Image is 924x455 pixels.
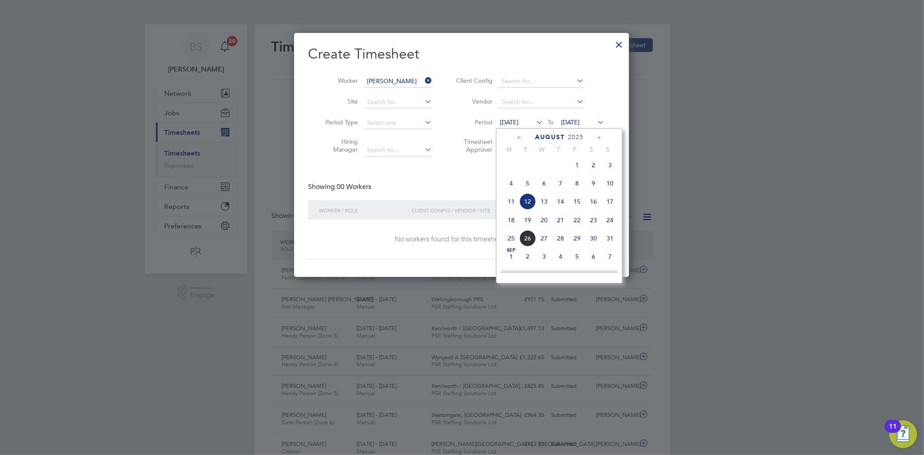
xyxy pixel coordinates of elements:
span: 11 [552,266,569,283]
span: 25 [503,230,519,247]
span: 10 [602,175,618,192]
span: [DATE] [500,118,519,126]
label: Site [319,97,358,105]
div: Client Config / Vendor / Site [409,200,548,220]
span: 30 [585,230,602,247]
span: 2 [585,157,602,173]
label: Hiring Manager [319,138,358,153]
span: S [600,146,616,153]
span: 20 [536,212,552,228]
span: 7 [602,248,618,265]
span: 5 [519,175,536,192]
div: Showing [308,182,373,192]
span: T [550,146,567,153]
span: W [534,146,550,153]
span: 5 [569,248,585,265]
span: 19 [519,212,536,228]
input: Select one [364,117,432,129]
span: To [545,117,556,128]
span: 4 [552,248,569,265]
span: 22 [569,212,585,228]
input: Search for... [364,75,432,88]
span: 2025 [568,133,584,141]
input: Search for... [499,75,584,88]
span: 13 [585,266,602,283]
span: 29 [569,230,585,247]
span: 2 [519,248,536,265]
div: 11 [889,426,897,438]
span: 16 [585,193,602,210]
span: 1 [569,157,585,173]
span: 6 [536,175,552,192]
label: Period [454,118,493,126]
span: 14 [602,266,618,283]
span: 28 [552,230,569,247]
span: 00 Workers [337,182,371,191]
span: 12 [519,193,536,210]
span: 13 [536,193,552,210]
span: 23 [585,212,602,228]
span: 8 [569,175,585,192]
label: Worker [319,77,358,84]
input: Search for... [364,144,432,156]
span: 3 [536,248,552,265]
input: Search for... [364,96,432,108]
label: Vendor [454,97,493,105]
label: Client Config [454,77,493,84]
span: 3 [602,157,618,173]
label: Timesheet Approver [454,138,493,153]
span: 6 [585,248,602,265]
span: 27 [536,230,552,247]
span: 31 [602,230,618,247]
span: 12 [569,266,585,283]
span: 15 [569,193,585,210]
span: [DATE] [561,118,580,126]
span: 14 [552,193,569,210]
span: 9 [585,175,602,192]
span: 4 [503,175,519,192]
button: Open Resource Center, 11 new notifications [889,420,917,448]
span: 7 [552,175,569,192]
span: 10 [536,266,552,283]
input: Search for... [499,96,584,108]
label: Period Type [319,118,358,126]
span: August [535,133,565,141]
span: 11 [503,193,519,210]
span: F [567,146,583,153]
div: Worker / Role [317,200,409,220]
span: M [501,146,517,153]
span: 8 [503,266,519,283]
h2: Create Timesheet [308,45,615,63]
span: 26 [519,230,536,247]
span: 21 [552,212,569,228]
div: No workers found for this timesheet period. [317,235,606,244]
span: 17 [602,193,618,210]
span: 24 [602,212,618,228]
span: T [517,146,534,153]
span: 1 [503,248,519,265]
span: 9 [519,266,536,283]
span: Sep [503,248,519,253]
span: 18 [503,212,519,228]
span: S [583,146,600,153]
